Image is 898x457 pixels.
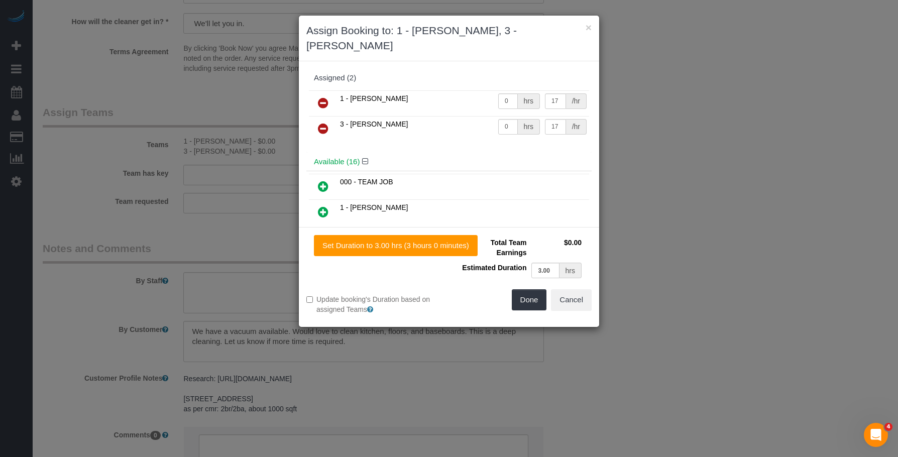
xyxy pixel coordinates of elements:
[512,289,547,310] button: Done
[884,423,892,431] span: 4
[559,263,582,278] div: hrs
[340,120,408,128] span: 3 - [PERSON_NAME]
[518,119,540,135] div: hrs
[314,158,584,166] h4: Available (16)
[551,289,592,310] button: Cancel
[566,93,587,109] div: /hr
[306,294,441,314] label: Update booking's Duration based on assigned Teams
[314,74,584,82] div: Assigned (2)
[518,93,540,109] div: hrs
[306,23,592,53] h3: Assign Booking to: 1 - [PERSON_NAME], 3 - [PERSON_NAME]
[306,296,313,303] input: Update booking's Duration based on assigned Teams
[462,264,526,272] span: Estimated Duration
[529,235,584,260] td: $0.00
[314,235,478,256] button: Set Duration to 3.00 hrs (3 hours 0 minutes)
[864,423,888,447] iframe: Intercom live chat
[586,22,592,33] button: ×
[340,203,408,211] span: 1 - [PERSON_NAME]
[566,119,587,135] div: /hr
[340,178,393,186] span: 000 - TEAM JOB
[340,94,408,102] span: 1 - [PERSON_NAME]
[457,235,529,260] td: Total Team Earnings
